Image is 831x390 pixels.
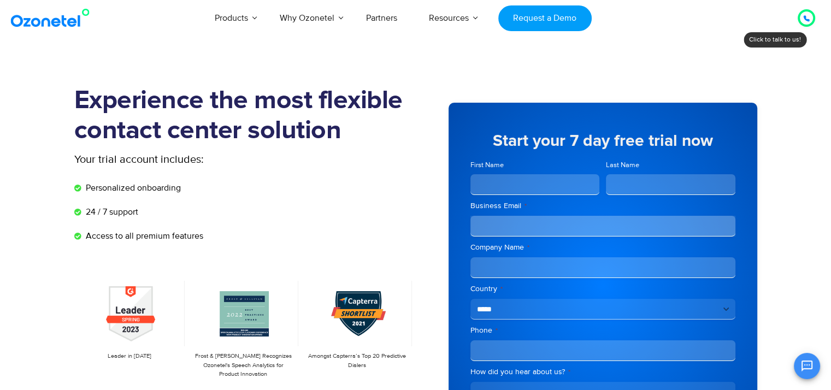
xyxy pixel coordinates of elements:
[470,283,735,294] label: Country
[74,86,416,146] h1: Experience the most flexible contact center solution
[83,229,203,243] span: Access to all premium features
[794,353,820,379] button: Open chat
[470,325,735,336] label: Phone
[606,160,735,170] label: Last Name
[470,367,735,377] label: How did you hear about us?
[74,151,334,168] p: Your trial account includes:
[193,352,293,379] p: Frost & [PERSON_NAME] Recognizes Ozonetel's Speech Analytics for Product Innovation
[83,205,138,218] span: 24 / 7 support
[83,181,181,194] span: Personalized onboarding
[470,133,735,149] h5: Start your 7 day free trial now
[470,200,735,211] label: Business Email
[470,160,600,170] label: First Name
[470,242,735,253] label: Company Name
[498,5,592,31] a: Request a Demo
[80,352,179,361] p: Leader in [DATE]
[307,352,406,370] p: Amongst Capterra’s Top 20 Predictive Dialers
